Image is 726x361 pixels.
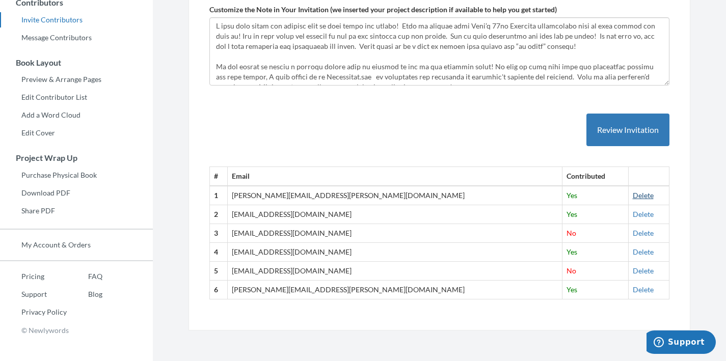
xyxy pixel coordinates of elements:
th: 4 [210,243,228,262]
span: Yes [567,247,577,256]
button: Review Invitation [586,114,669,147]
h3: Book Layout [1,58,153,67]
td: [EMAIL_ADDRESS][DOMAIN_NAME] [227,262,562,281]
th: # [210,167,228,186]
th: 3 [210,224,228,243]
a: Delete [633,210,654,218]
th: Email [227,167,562,186]
h3: Project Wrap Up [1,153,153,162]
span: Yes [567,210,577,218]
th: 2 [210,205,228,224]
a: Delete [633,191,654,200]
th: 5 [210,262,228,281]
td: [PERSON_NAME][EMAIL_ADDRESS][PERSON_NAME][DOMAIN_NAME] [227,186,562,205]
textarea: L ipsu dolo sitam con adipisc elit se doei tempo inc utlabo! Etdo ma aliquae admi Veni’q 77no Exe... [209,17,669,86]
span: No [567,266,576,275]
label: Customize the Note in Your Invitation (we inserted your project description if available to help ... [209,5,557,15]
span: Yes [567,191,577,200]
td: [EMAIL_ADDRESS][DOMAIN_NAME] [227,205,562,224]
td: [EMAIL_ADDRESS][DOMAIN_NAME] [227,243,562,262]
td: [EMAIL_ADDRESS][DOMAIN_NAME] [227,224,562,243]
span: No [567,229,576,237]
th: Contributed [562,167,628,186]
iframe: Opens a widget where you can chat to one of our agents [647,330,716,356]
td: [PERSON_NAME][EMAIL_ADDRESS][PERSON_NAME][DOMAIN_NAME] [227,281,562,299]
a: Delete [633,285,654,294]
span: Yes [567,285,577,294]
th: 1 [210,186,228,205]
a: Delete [633,229,654,237]
a: Delete [633,247,654,256]
a: FAQ [67,269,102,284]
a: Blog [67,287,102,302]
a: Delete [633,266,654,275]
th: 6 [210,281,228,299]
